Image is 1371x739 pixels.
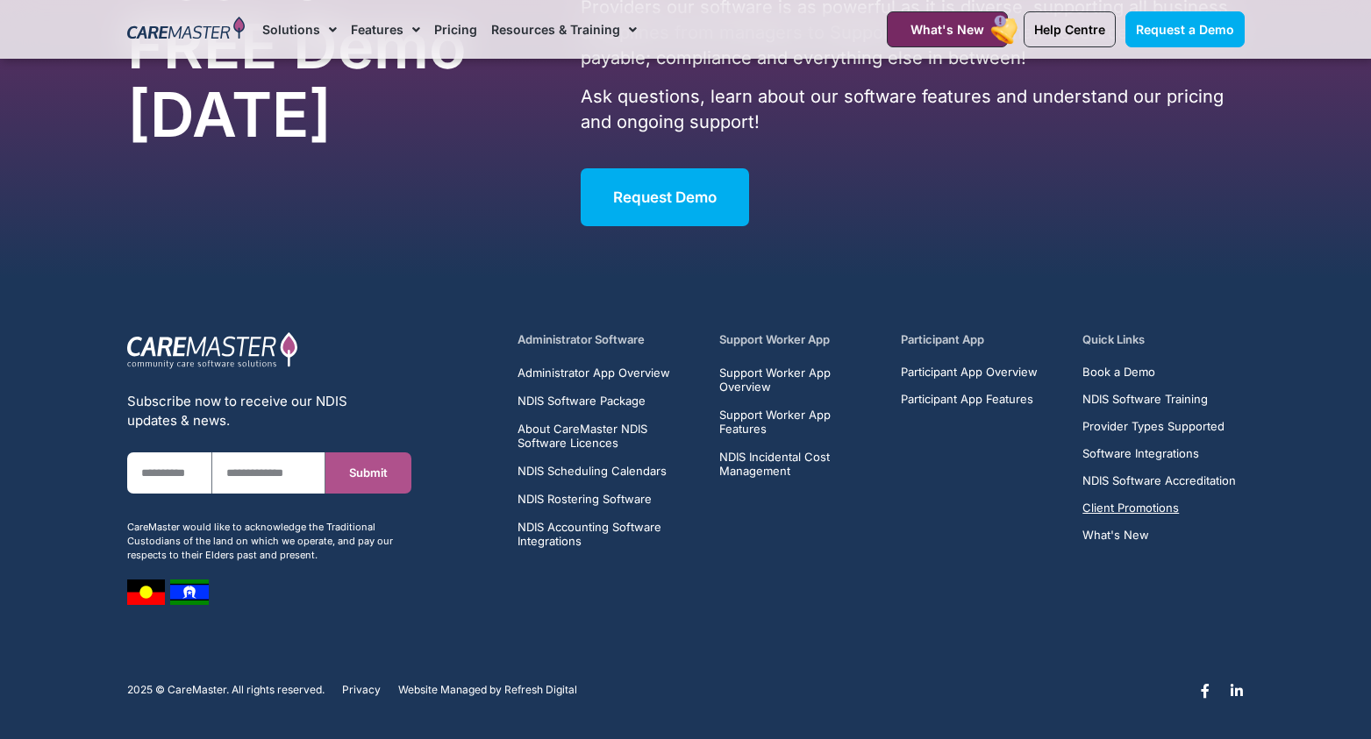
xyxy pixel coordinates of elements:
a: NDIS Accounting Software Integrations [518,520,699,548]
span: Book a Demo [1082,366,1155,379]
a: NDIS Software Accreditation [1082,474,1236,487]
p: Ask questions, learn about our software features and understand our pricing and ongoing support! [581,84,1244,135]
span: NDIS Scheduling Calendars [518,464,667,478]
p: 2025 © CareMaster. All rights reserved. [127,684,325,696]
img: CareMaster Logo [127,17,246,43]
a: Refresh Digital [504,684,577,696]
a: NDIS Software Training [1082,393,1236,406]
a: Participant App Features [901,393,1038,406]
span: Request a Demo [1136,22,1234,37]
a: Participant App Overview [901,366,1038,379]
span: Administrator App Overview [518,366,670,380]
h5: Quick Links [1082,331,1244,348]
a: About CareMaster NDIS Software Licences [518,422,699,450]
h5: Administrator Software [518,331,699,348]
span: NDIS Rostering Software [518,492,652,506]
span: NDIS Software Package [518,394,646,408]
span: What's New [1082,529,1149,542]
span: Software Integrations [1082,447,1199,460]
a: NDIS Scheduling Calendars [518,464,699,478]
img: CareMaster Logo Part [127,331,298,370]
div: CareMaster would like to acknowledge the Traditional Custodians of the land on which we operate, ... [127,520,411,562]
span: Submit [349,466,388,480]
a: Provider Types Supported [1082,420,1236,433]
a: NDIS Rostering Software [518,492,699,506]
a: Privacy [342,684,381,696]
a: Administrator App Overview [518,366,699,380]
a: Support Worker App Features [719,408,881,436]
a: NDIS Incidental Cost Management [719,450,881,478]
button: Submit [325,452,411,494]
a: What's New [1082,529,1236,542]
a: Software Integrations [1082,447,1236,460]
h5: Support Worker App [719,331,881,348]
a: What's New [887,11,1008,47]
a: Help Centre [1024,11,1116,47]
a: Support Worker App Overview [719,366,881,394]
img: image 7 [127,579,165,605]
span: Participant App Features [901,393,1033,406]
span: What's New [910,22,984,37]
span: NDIS Software Training [1082,393,1208,406]
a: Request a Demo [1125,11,1245,47]
span: Website Managed by [398,684,502,696]
span: Client Promotions [1082,501,1179,515]
a: Client Promotions [1082,501,1236,515]
a: Book a Demo [1082,366,1236,379]
div: Subscribe now to receive our NDIS updates & news. [127,392,411,430]
img: image 8 [170,579,209,605]
a: NDIS Software Package [518,394,699,408]
span: Help Centre [1034,22,1105,37]
span: Provider Types Supported [1082,420,1225,433]
h5: Participant App [901,331,1062,348]
span: Request Demo [613,188,717,206]
a: Request Demo [581,168,749,226]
